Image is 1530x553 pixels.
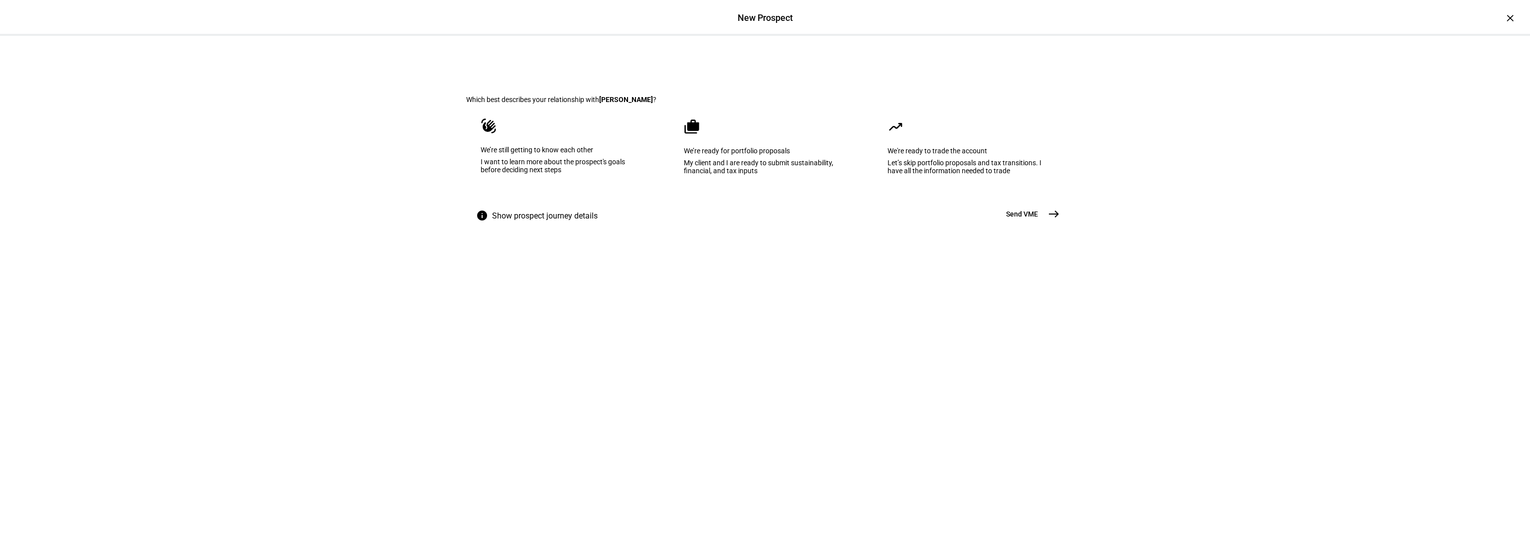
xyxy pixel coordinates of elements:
mat-icon: east [1048,208,1060,220]
b: [PERSON_NAME] [599,96,653,104]
div: We’re still getting to know each other [481,146,642,154]
button: Send VME [994,204,1064,224]
eth-mega-radio-button: We’re still getting to know each other [466,104,656,204]
div: We’re ready for portfolio proposals [684,147,845,155]
div: I want to learn more about the prospect's goals before deciding next steps [481,158,642,174]
div: We're ready to trade the account [888,147,1048,155]
eth-mega-radio-button: We’re ready for portfolio proposals [668,104,860,204]
div: Let’s skip portfolio proposals and tax transitions. I have all the information needed to trade [888,159,1048,175]
span: Send VME [1006,209,1038,219]
eth-mega-radio-button: We're ready to trade the account [872,104,1064,204]
button: Show prospect journey details [466,204,612,228]
mat-icon: moving [888,119,903,135]
div: Which best describes your relationship with ? [466,96,1064,104]
mat-icon: cases [684,119,700,135]
div: My client and I are ready to submit sustainability, financial, and tax inputs [684,159,845,175]
span: Show prospect journey details [492,204,598,228]
div: × [1502,10,1518,26]
mat-icon: info [476,210,488,221]
mat-icon: waving_hand [481,118,497,134]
